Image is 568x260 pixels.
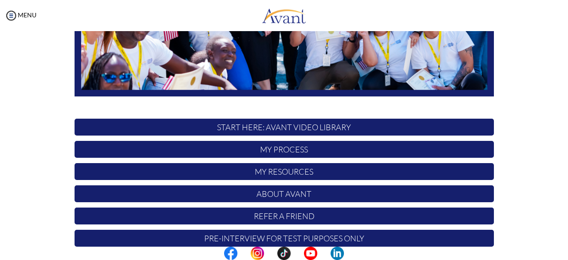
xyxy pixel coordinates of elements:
p: START HERE: Avant Video Library [75,119,494,136]
img: blank.png [317,247,331,260]
a: MENU [4,11,36,19]
img: blank.png [264,247,277,260]
img: fb.png [224,247,237,260]
img: in.png [251,247,264,260]
p: Refer a Friend [75,208,494,224]
img: icon-menu.png [4,9,18,22]
img: blank.png [237,247,251,260]
img: yt.png [304,247,317,260]
p: About Avant [75,185,494,202]
p: My Process [75,141,494,158]
img: tt.png [277,247,291,260]
p: My Resources [75,163,494,180]
img: li.png [331,247,344,260]
p: Pre-Interview for test purposes only [75,230,494,247]
img: logo.png [262,2,306,29]
img: blank.png [291,247,304,260]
